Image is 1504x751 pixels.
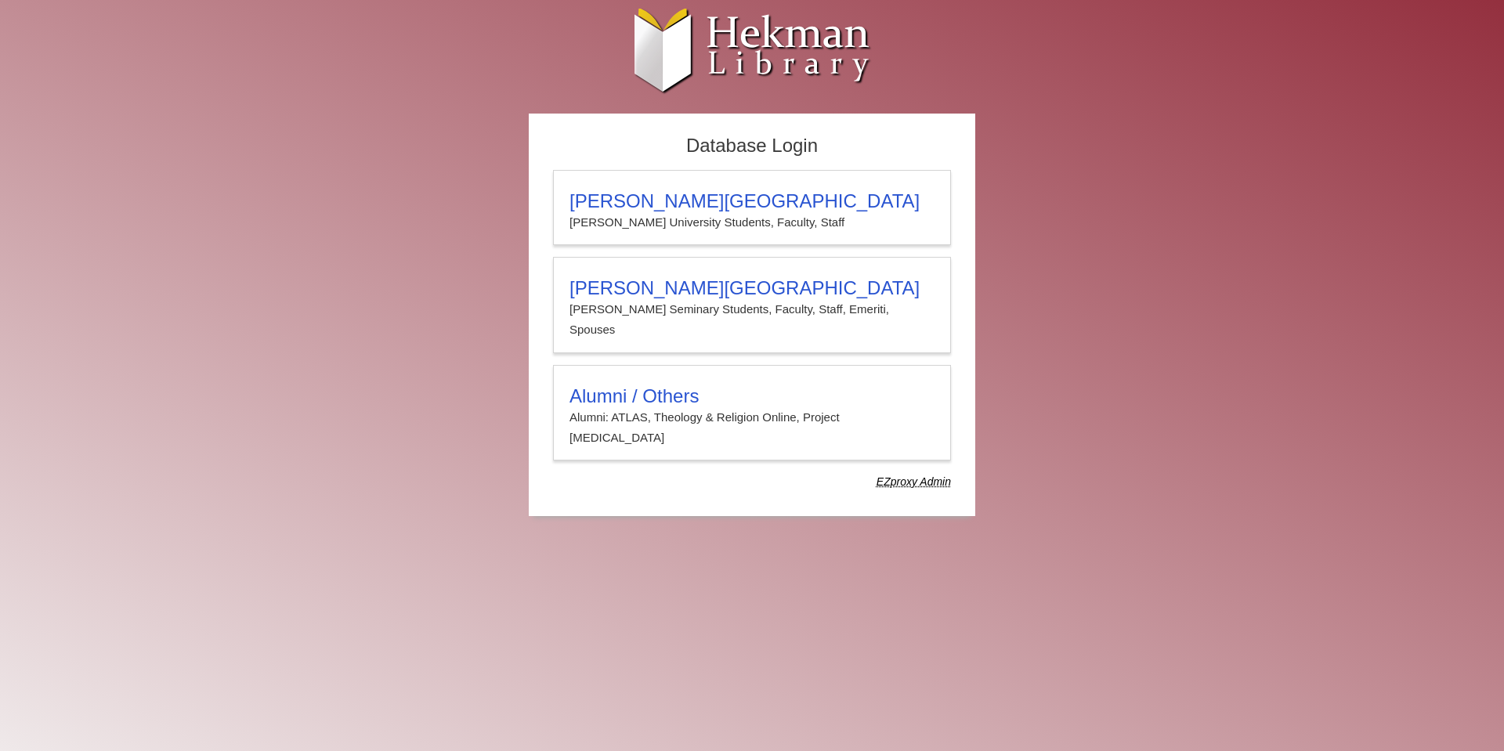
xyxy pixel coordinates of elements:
a: [PERSON_NAME][GEOGRAPHIC_DATA][PERSON_NAME] Seminary Students, Faculty, Staff, Emeriti, Spouses [553,257,951,353]
h2: Database Login [545,130,959,162]
h3: [PERSON_NAME][GEOGRAPHIC_DATA] [569,190,935,212]
h3: [PERSON_NAME][GEOGRAPHIC_DATA] [569,277,935,299]
p: [PERSON_NAME] University Students, Faculty, Staff [569,212,935,233]
dfn: Use Alumni login [877,475,951,488]
summary: Alumni / OthersAlumni: ATLAS, Theology & Religion Online, Project [MEDICAL_DATA] [569,385,935,449]
h3: Alumni / Others [569,385,935,407]
p: [PERSON_NAME] Seminary Students, Faculty, Staff, Emeriti, Spouses [569,299,935,341]
a: [PERSON_NAME][GEOGRAPHIC_DATA][PERSON_NAME] University Students, Faculty, Staff [553,170,951,245]
p: Alumni: ATLAS, Theology & Religion Online, Project [MEDICAL_DATA] [569,407,935,449]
